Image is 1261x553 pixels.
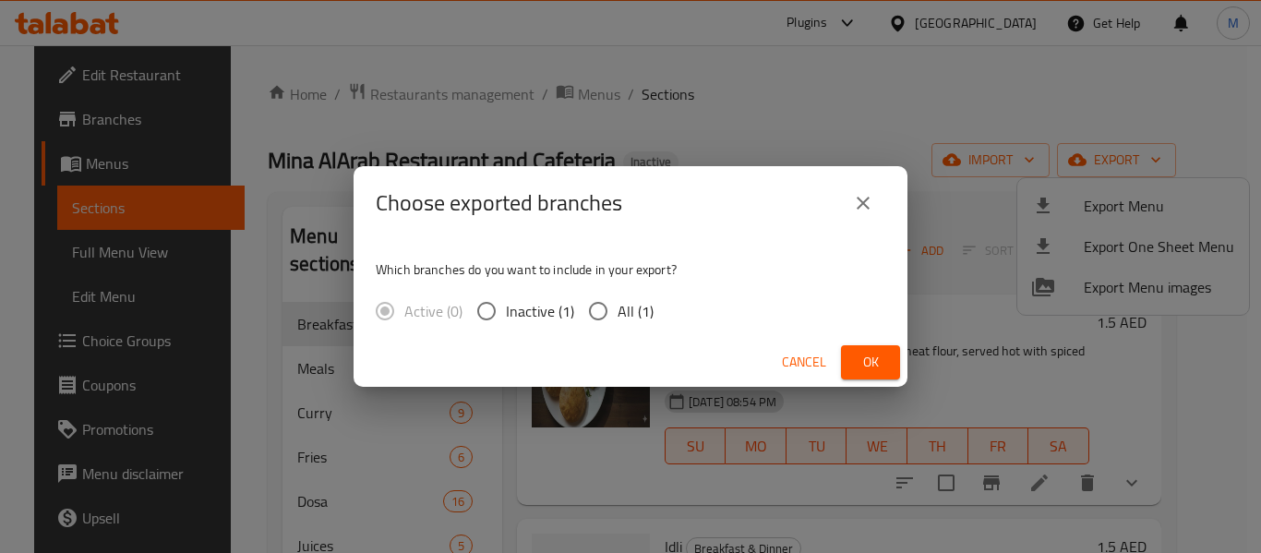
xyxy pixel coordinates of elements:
h2: Choose exported branches [376,188,622,218]
span: Active (0) [404,300,462,322]
button: Cancel [775,345,834,379]
span: Inactive (1) [506,300,574,322]
span: Cancel [782,351,826,374]
span: Ok [856,351,885,374]
button: close [841,181,885,225]
span: All (1) [618,300,654,322]
p: Which branches do you want to include in your export? [376,260,885,279]
button: Ok [841,345,900,379]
